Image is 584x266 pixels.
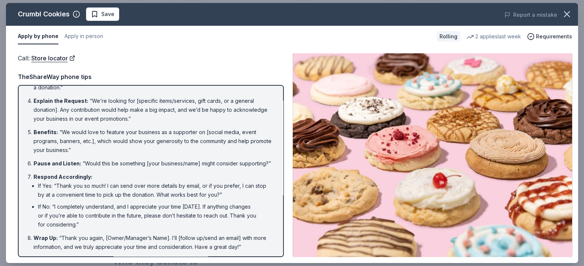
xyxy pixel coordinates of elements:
button: Report a mistake [504,10,557,19]
li: “We’re looking for [specific items/services, gift cards, or a general donation]. Any contribution... [34,96,273,123]
div: Rolling [437,31,460,42]
li: “Thank you again, [Owner/Manager’s Name]. I’ll [follow up/send an email] with more information, a... [34,234,273,251]
span: Pause and Listen : [34,160,81,167]
li: If Yes: “Thank you so much! I can send over more details by email, or if you prefer, I can stop b... [38,181,273,199]
li: “Would this be something [your business/name] might consider supporting?” [34,159,273,168]
div: 2 applies last week [466,32,521,41]
span: Explain the Request : [34,98,88,104]
button: Apply by phone [18,29,58,44]
div: Crumbl Cookies [18,8,70,20]
button: Save [86,7,119,21]
span: Benefits : [34,129,58,135]
img: Image for Crumbl Cookies [293,53,572,257]
div: Call : [18,53,284,63]
button: Requirements [527,32,572,41]
div: TheShareWay phone tips [18,72,284,82]
a: Store locator [31,53,75,63]
li: “We would love to feature your business as a supporter on [social media, event programs, banners,... [34,128,273,155]
span: Requirements [536,32,572,41]
li: If No: “I completely understand, and I appreciate your time [DATE]. If anything changes or if you... [38,202,273,229]
button: Apply in person [64,29,103,44]
span: Respond Accordingly : [34,174,92,180]
span: Wrap Up : [34,235,58,241]
span: Save [101,10,114,19]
